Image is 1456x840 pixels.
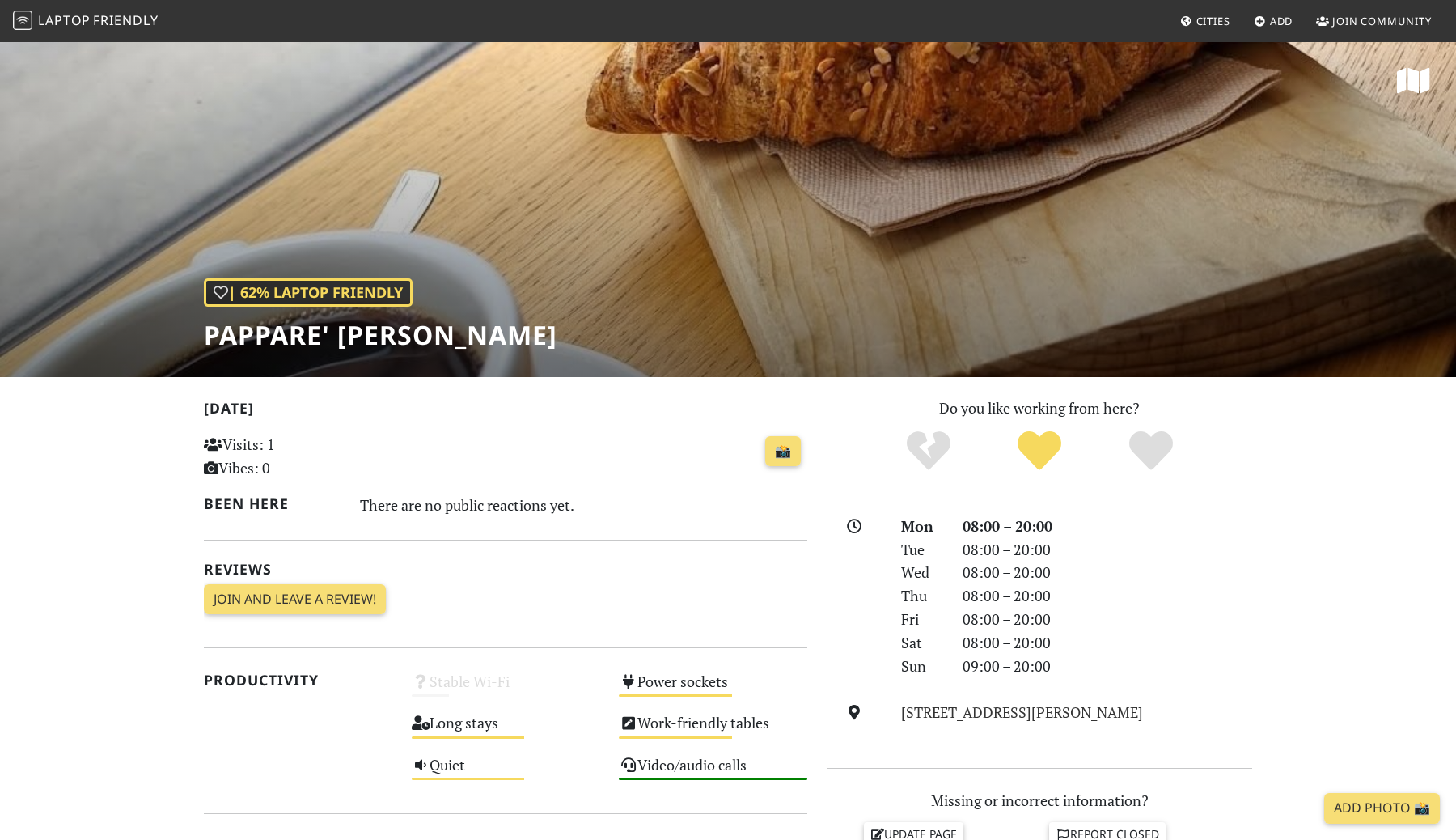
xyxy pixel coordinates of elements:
[204,561,807,578] h2: Reviews
[1095,429,1207,473] div: Definitely!
[402,752,610,793] div: Quiet
[609,752,817,793] div: Video/audio calls
[1270,14,1293,28] span: Add
[891,655,953,678] div: Sun
[93,11,158,29] span: Friendly
[1196,14,1230,28] span: Cities
[204,433,392,480] p: Visits: 1 Vibes: 0
[953,538,1262,562] div: 08:00 – 20:00
[38,11,91,29] span: Laptop
[827,789,1252,812] p: Missing or incorrect information?
[953,515,1262,538] div: 08:00 – 20:00
[402,710,610,751] div: Long stays
[953,608,1262,631] div: 08:00 – 20:00
[1247,6,1300,36] a: Add
[204,278,413,307] div: | 62% Laptop Friendly
[827,397,1252,420] p: Do you like working from here?
[360,492,808,518] div: There are no public reactions yet.
[1332,14,1432,28] span: Join Community
[953,631,1262,655] div: 08:00 – 20:00
[1174,6,1237,36] a: Cities
[204,495,341,512] h2: Been here
[891,584,953,608] div: Thu
[953,584,1262,608] div: 08:00 – 20:00
[891,538,953,562] div: Tue
[204,584,386,615] a: Join and leave a review!
[984,429,1095,473] div: Yes
[891,515,953,538] div: Mon
[609,668,817,710] div: Power sockets
[765,436,801,467] a: 📸
[1310,6,1438,36] a: Join Community
[13,11,32,30] img: LaptopFriendly
[873,429,984,473] div: No
[1324,793,1440,824] a: Add Photo 📸
[953,655,1262,678] div: 09:00 – 20:00
[204,320,557,350] h1: Pappare' [PERSON_NAME]
[891,561,953,584] div: Wed
[204,400,807,423] h2: [DATE]
[13,7,159,36] a: LaptopFriendly LaptopFriendly
[402,668,610,710] div: Stable Wi-Fi
[609,710,817,751] div: Work-friendly tables
[953,561,1262,584] div: 08:00 – 20:00
[891,631,953,655] div: Sat
[891,608,953,631] div: Fri
[204,672,392,689] h2: Productivity
[901,702,1143,722] a: [STREET_ADDRESS][PERSON_NAME]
